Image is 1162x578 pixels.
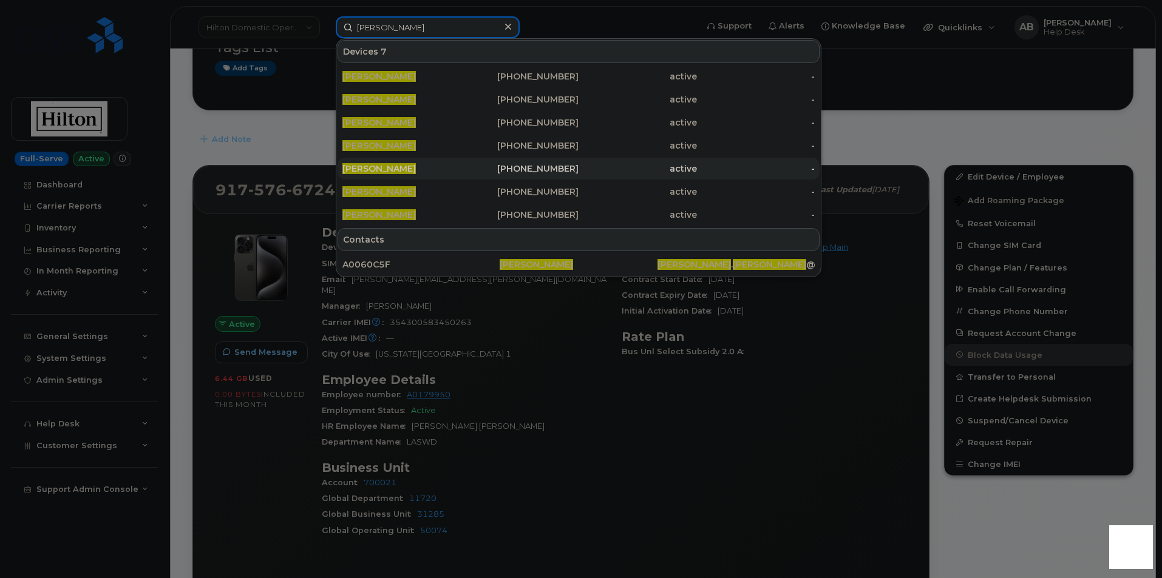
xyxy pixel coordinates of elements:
[579,116,697,129] div: active
[461,139,579,152] div: [PHONE_NUMBER]
[697,139,815,152] div: -
[697,116,815,129] div: -
[1109,525,1153,569] iframe: Messenger Launcher
[381,45,387,58] span: 7
[342,117,416,128] span: [PERSON_NAME]
[657,259,731,270] span: [PERSON_NAME]
[579,209,697,221] div: active
[342,140,416,151] span: [PERSON_NAME]
[461,186,579,198] div: [PHONE_NUMBER]
[342,258,500,271] div: A0060C5F
[697,209,815,221] div: -
[338,66,820,87] a: [PERSON_NAME][PHONE_NUMBER]active-
[461,163,579,175] div: [PHONE_NUMBER]
[500,259,573,270] span: [PERSON_NAME]
[461,209,579,221] div: [PHONE_NUMBER]
[579,93,697,106] div: active
[338,181,820,203] a: [PERSON_NAME][PHONE_NUMBER]active-
[697,163,815,175] div: -
[733,259,806,270] span: [PERSON_NAME]
[579,139,697,152] div: active
[579,163,697,175] div: active
[338,135,820,156] a: [PERSON_NAME][PHONE_NUMBER]active-
[461,116,579,129] div: [PHONE_NUMBER]
[338,158,820,180] a: [PERSON_NAME][PHONE_NUMBER]active-
[697,93,815,106] div: -
[697,70,815,82] div: -
[336,16,520,38] input: Find something...
[338,40,820,63] div: Devices
[338,228,820,251] div: Contacts
[342,71,416,82] span: [PERSON_NAME]
[338,112,820,133] a: [PERSON_NAME][PHONE_NUMBER]active-
[338,254,820,275] a: A0060C5F[PERSON_NAME][PERSON_NAME].[PERSON_NAME]@[DOMAIN_NAME]
[338,204,820,226] a: [PERSON_NAME][PHONE_NUMBER]active-
[579,186,697,198] div: active
[461,93,579,106] div: [PHONE_NUMBER]
[342,163,416,174] span: [PERSON_NAME]
[657,258,815,271] div: . @[DOMAIN_NAME]
[461,70,579,82] div: [PHONE_NUMBER]
[342,94,416,105] span: [PERSON_NAME]
[342,209,416,220] span: [PERSON_NAME]
[342,186,416,197] span: [PERSON_NAME]
[338,89,820,110] a: [PERSON_NAME][PHONE_NUMBER]active-
[697,186,815,198] div: -
[579,70,697,82] div: active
